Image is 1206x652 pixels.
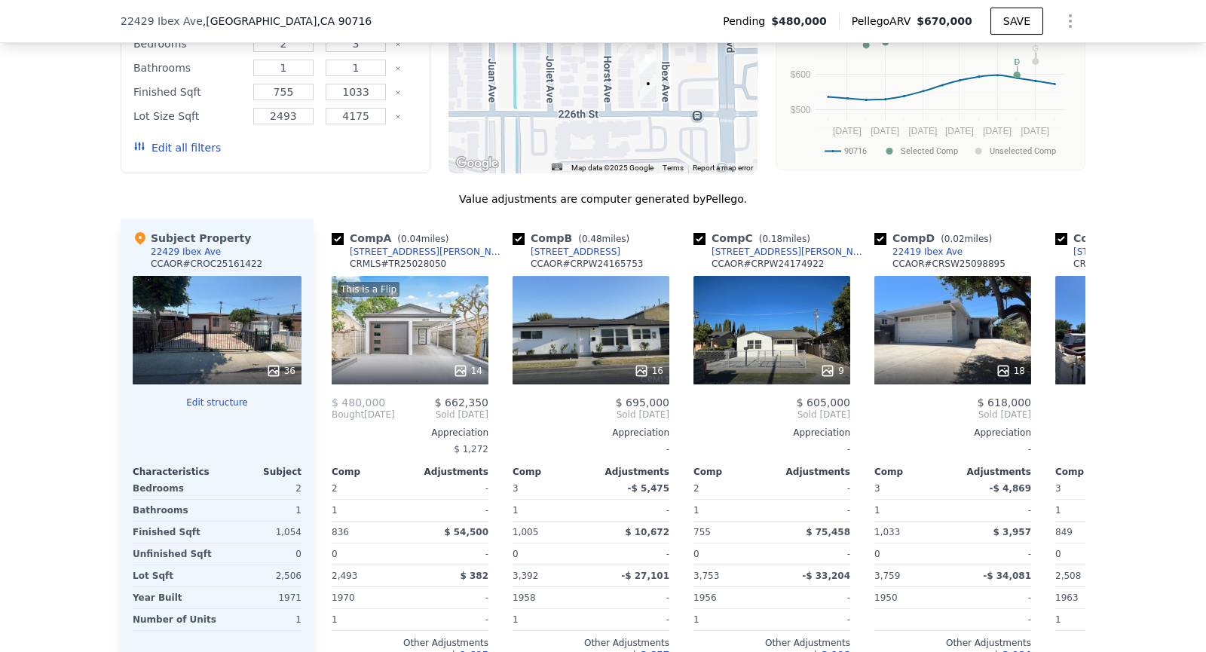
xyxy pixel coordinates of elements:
span: 0 [513,549,519,559]
div: - [775,478,850,499]
a: [STREET_ADDRESS] [513,246,620,258]
div: - [956,500,1031,521]
span: $ 605,000 [797,396,850,409]
div: 22429 Ibex Ave [151,246,221,258]
div: Comp B [513,231,635,246]
span: $670,000 [917,15,972,27]
span: 0.02 [944,234,965,244]
div: [STREET_ADDRESS] [1073,246,1163,258]
div: Appreciation [513,427,669,439]
div: 22410 Horst Ave [618,35,635,60]
span: 3,392 [513,571,538,581]
text: [DATE] [983,126,1012,136]
div: 1958 [513,587,588,608]
div: 1 [693,500,769,521]
span: 3 [874,483,880,494]
button: Keyboard shortcuts [552,164,562,170]
div: - [775,543,850,565]
button: Show Options [1055,6,1085,36]
div: CRMLS # TR25028050 [350,258,446,270]
span: 1,033 [874,527,900,537]
span: $ 10,672 [625,527,669,537]
span: $ 382 [460,571,488,581]
div: 1 [1055,500,1131,521]
span: 3 [513,483,519,494]
span: ( miles) [753,234,816,244]
button: Edit all filters [133,140,221,155]
span: $ 480,000 [332,396,385,409]
div: 1950 [874,587,950,608]
span: 2,493 [332,571,357,581]
span: $ 3,957 [993,527,1031,537]
div: - [413,587,488,608]
text: $500 [791,105,811,115]
span: $ 618,000 [978,396,1031,409]
text: $600 [791,69,811,80]
div: Appreciation [874,427,1031,439]
span: 2 [693,483,699,494]
div: 1,054 [220,522,301,543]
span: 1,005 [513,527,538,537]
div: - [775,500,850,521]
button: Clear [395,90,401,96]
div: - [413,609,488,630]
a: 22419 Ibex Ave [874,246,963,258]
span: -$ 33,204 [802,571,850,581]
text: Unselected Comp [990,146,1056,156]
span: 836 [332,527,349,537]
div: CRMLS # DW24155649 [1073,258,1174,270]
span: -$ 34,081 [983,571,1031,581]
div: 2,506 [220,565,301,586]
span: Map data ©2025 Google [571,164,654,172]
div: 22419 Ibex Ave [892,246,963,258]
div: Other Adjustments [874,637,1031,649]
div: Comp E [1055,231,1177,246]
div: Finished Sqft [133,522,214,543]
div: Value adjustments are computer generated by Pellego . [121,191,1085,207]
div: 1 [874,500,950,521]
div: [STREET_ADDRESS][PERSON_NAME] [350,246,507,258]
span: 0 [1055,549,1061,559]
text: [DATE] [945,126,974,136]
div: - [956,543,1031,565]
div: 1 [332,609,407,630]
div: 1 [332,500,407,521]
div: 1 [513,500,588,521]
span: $ 662,350 [435,396,488,409]
text: [DATE] [833,126,862,136]
button: Edit structure [133,396,301,409]
div: Comp [1055,466,1134,478]
div: 18 [996,363,1025,378]
div: 22419 Ibex Ave [640,51,657,77]
div: 22429 Ibex Ave [640,76,657,102]
span: 0 [693,549,699,559]
div: Appreciation [693,427,850,439]
div: Subject [217,466,301,478]
div: Year Built [133,587,214,608]
div: Comp A [332,231,455,246]
div: This is a Flip [338,282,399,297]
text: G [1033,44,1039,53]
img: Google [452,154,502,173]
div: 36 [266,363,295,378]
span: 3,759 [874,571,900,581]
div: Appreciation [332,427,488,439]
div: 16 [634,363,663,378]
span: $ 1,272 [454,444,488,455]
div: - [874,439,1031,460]
div: 14 [453,363,482,378]
div: 22419 Ibex [638,51,655,76]
div: Comp [332,466,410,478]
text: 90716 [844,146,867,156]
button: SAVE [990,8,1043,35]
div: CCAOR # CRPW24165753 [531,258,644,270]
div: Finished Sqft [133,81,244,103]
span: , CA 90716 [317,15,372,27]
div: - [413,543,488,565]
div: - [594,587,669,608]
div: - [775,609,850,630]
span: -$ 27,101 [621,571,669,581]
div: 0 [220,543,301,565]
span: 0 [332,549,338,559]
div: [STREET_ADDRESS][PERSON_NAME] [712,246,868,258]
